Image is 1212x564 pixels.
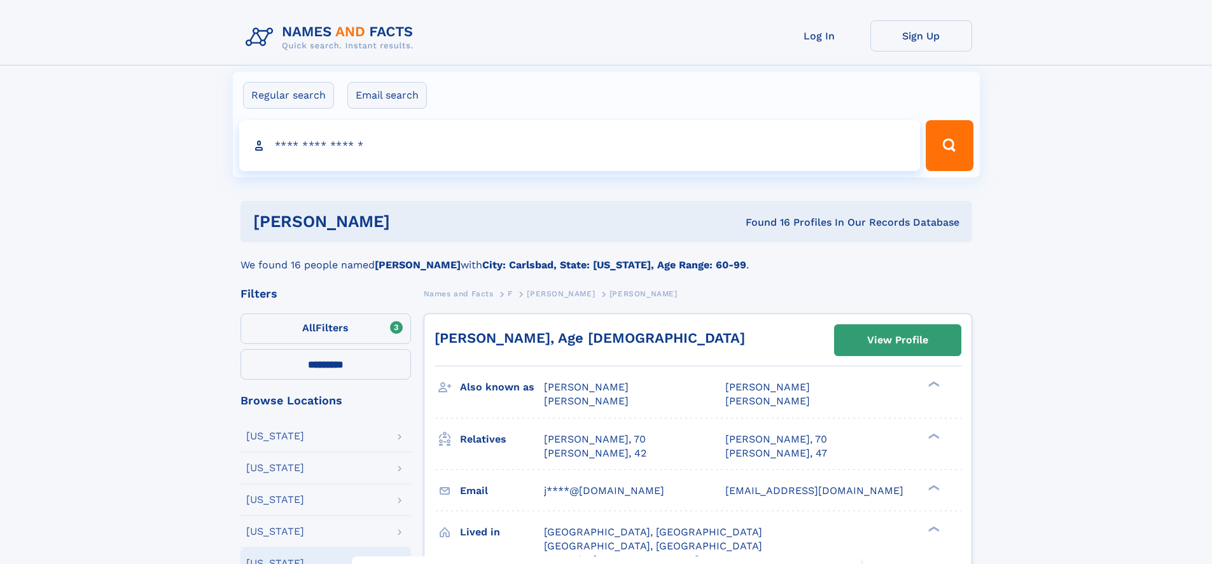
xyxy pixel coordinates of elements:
[240,20,424,55] img: Logo Names and Facts
[925,380,940,389] div: ❯
[253,214,568,230] h1: [PERSON_NAME]
[544,446,646,460] a: [PERSON_NAME], 42
[240,313,411,344] label: Filters
[925,483,940,492] div: ❯
[926,120,973,171] button: Search Button
[240,288,411,299] div: Filters
[867,326,928,355] div: View Profile
[508,289,513,298] span: F
[302,322,316,334] span: All
[460,480,544,502] h3: Email
[568,216,959,230] div: Found 16 Profiles In Our Records Database
[460,429,544,450] h3: Relatives
[544,540,762,552] span: [GEOGRAPHIC_DATA], [GEOGRAPHIC_DATA]
[508,285,513,301] a: F
[246,463,304,473] div: [US_STATE]
[725,395,810,407] span: [PERSON_NAME]
[544,381,629,393] span: [PERSON_NAME]
[246,495,304,505] div: [US_STATE]
[609,289,678,298] span: [PERSON_NAME]
[375,259,461,271] b: [PERSON_NAME]
[240,242,972,273] div: We found 16 people named with .
[544,395,629,407] span: [PERSON_NAME]
[725,485,903,497] span: [EMAIL_ADDRESS][DOMAIN_NAME]
[544,526,762,538] span: [GEOGRAPHIC_DATA], [GEOGRAPHIC_DATA]
[725,381,810,393] span: [PERSON_NAME]
[769,20,870,52] a: Log In
[725,432,827,446] a: [PERSON_NAME], 70
[424,285,494,301] a: Names and Facts
[725,446,827,460] a: [PERSON_NAME], 47
[347,82,427,109] label: Email search
[835,325,961,355] a: View Profile
[435,330,745,346] a: [PERSON_NAME], Age [DEMOGRAPHIC_DATA]
[246,526,304,537] div: [US_STATE]
[460,376,544,398] h3: Also known as
[460,521,544,543] h3: Lived in
[870,20,972,52] a: Sign Up
[482,259,746,271] b: City: Carlsbad, State: [US_STATE], Age Range: 60-99
[925,525,940,533] div: ❯
[240,395,411,406] div: Browse Locations
[544,432,646,446] a: [PERSON_NAME], 70
[246,431,304,441] div: [US_STATE]
[239,120,921,171] input: search input
[527,285,595,301] a: [PERSON_NAME]
[925,432,940,440] div: ❯
[243,82,334,109] label: Regular search
[527,289,595,298] span: [PERSON_NAME]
